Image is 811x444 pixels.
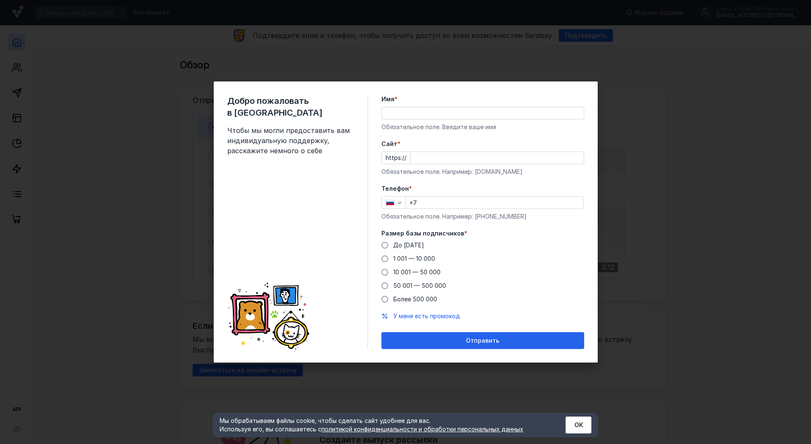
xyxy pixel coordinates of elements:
span: Чтобы мы могли предоставить вам индивидуальную поддержку, расскажите немного о себе [227,125,354,156]
button: Отправить [381,332,584,349]
div: Обязательное поле. Например: [PHONE_NUMBER] [381,212,584,221]
div: Обязательное поле. Например: [DOMAIN_NAME] [381,168,584,176]
span: Более 500 000 [393,295,437,303]
button: У меня есть промокод [393,312,460,320]
button: ОК [566,417,591,433]
span: До [DATE] [393,241,424,249]
span: Отправить [466,337,499,344]
span: Cайт [381,140,397,148]
span: Имя [381,95,395,103]
span: Добро пожаловать в [GEOGRAPHIC_DATA] [227,95,354,119]
span: Телефон [381,184,409,193]
a: политикой конфиденциальности и обработки персональных данных [321,425,523,433]
span: 50 001 — 500 000 [393,282,446,289]
span: 1 001 — 10 000 [393,255,435,262]
span: У меня есть промокод [393,312,460,319]
span: 10 001 — 50 000 [393,268,441,276]
div: Мы обрабатываем файлы cookie, чтобы сделать сайт удобнее для вас. Используя его, вы соглашаетесь c [220,417,545,433]
div: Обязательное поле. Введите ваше имя [381,123,584,131]
span: Размер базы подписчиков [381,229,464,238]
